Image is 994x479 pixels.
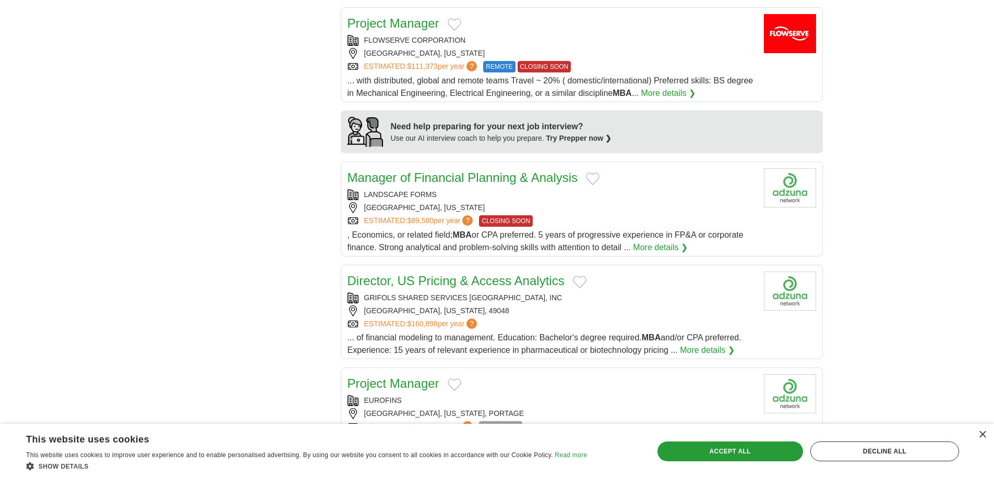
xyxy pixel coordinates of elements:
a: EUROFINS [364,396,402,404]
div: Show details [26,461,587,471]
span: Show details [39,463,89,470]
div: Need help preparing for your next job interview? [391,120,612,133]
a: FLOWSERVE CORPORATION [364,36,466,44]
div: [GEOGRAPHIC_DATA], [US_STATE], PORTAGE [348,408,756,419]
img: Company logo [764,272,816,311]
span: REMOTE [483,61,515,72]
span: $111,373 [407,62,437,70]
span: ... of financial modeling to management. Education: Bachelor's degree required. and/or CPA prefer... [348,333,741,354]
button: Add to favorite jobs [573,276,586,288]
span: , Economics, or related field; or CPA preferred. 5 years of progressive experience in FP&A or cor... [348,230,744,252]
a: ESTIMATED:$69,939per year? [364,421,475,433]
span: EASY APPLY [479,421,522,433]
span: ? [466,318,477,329]
div: [GEOGRAPHIC_DATA], [US_STATE] [348,202,756,213]
a: ESTIMATED:$89,580per year? [364,215,475,227]
strong: MBA [452,230,471,239]
span: This website uses cookies to improve user experience and to enable personalised advertising. By u... [26,451,553,459]
span: ? [462,421,473,432]
img: Flowserve Corporation logo [764,14,816,53]
a: Try Prepper now ❯ [546,134,612,142]
div: Decline all [810,441,959,461]
div: GRIFOLS SHARED SERVICES [GEOGRAPHIC_DATA], INC [348,292,756,303]
div: Accept all [657,441,803,461]
button: Add to favorite jobs [448,378,461,391]
div: LANDSCAPE FORMS [348,189,756,200]
div: Use our AI interview coach to help you prepare. [391,133,612,144]
a: Project Manager [348,16,439,30]
div: [GEOGRAPHIC_DATA], [US_STATE], 49048 [348,305,756,316]
img: Company logo [764,168,816,207]
a: ESTIMATED:$160,898per year? [364,318,480,329]
span: $89,580 [407,216,434,225]
span: CLOSING SOON [479,215,533,227]
a: More details ❯ [641,87,696,100]
div: This website uses cookies [26,430,561,446]
a: More details ❯ [633,241,688,254]
div: Close [978,431,986,439]
a: Director, US Pricing & Access Analytics [348,274,565,288]
div: [GEOGRAPHIC_DATA], [US_STATE] [348,48,756,59]
a: Read more, opens a new window [555,451,587,459]
img: Eurofins logo [764,374,816,413]
span: $69,939 [407,422,434,431]
button: Add to favorite jobs [448,18,461,31]
span: ... with distributed, global and remote teams Travel ~ 20% ( domestic/international) Preferred sk... [348,76,753,97]
strong: MBA [613,89,631,97]
span: ? [466,61,477,71]
span: $160,898 [407,320,437,328]
a: More details ❯ [680,344,735,357]
span: ? [462,215,473,226]
span: CLOSING SOON [518,61,571,72]
button: Add to favorite jobs [586,173,600,185]
a: Project Manager [348,376,439,390]
a: ESTIMATED:$111,373per year? [364,61,480,72]
a: Manager of Financial Planning & Analysis [348,170,578,185]
strong: MBA [642,333,661,342]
